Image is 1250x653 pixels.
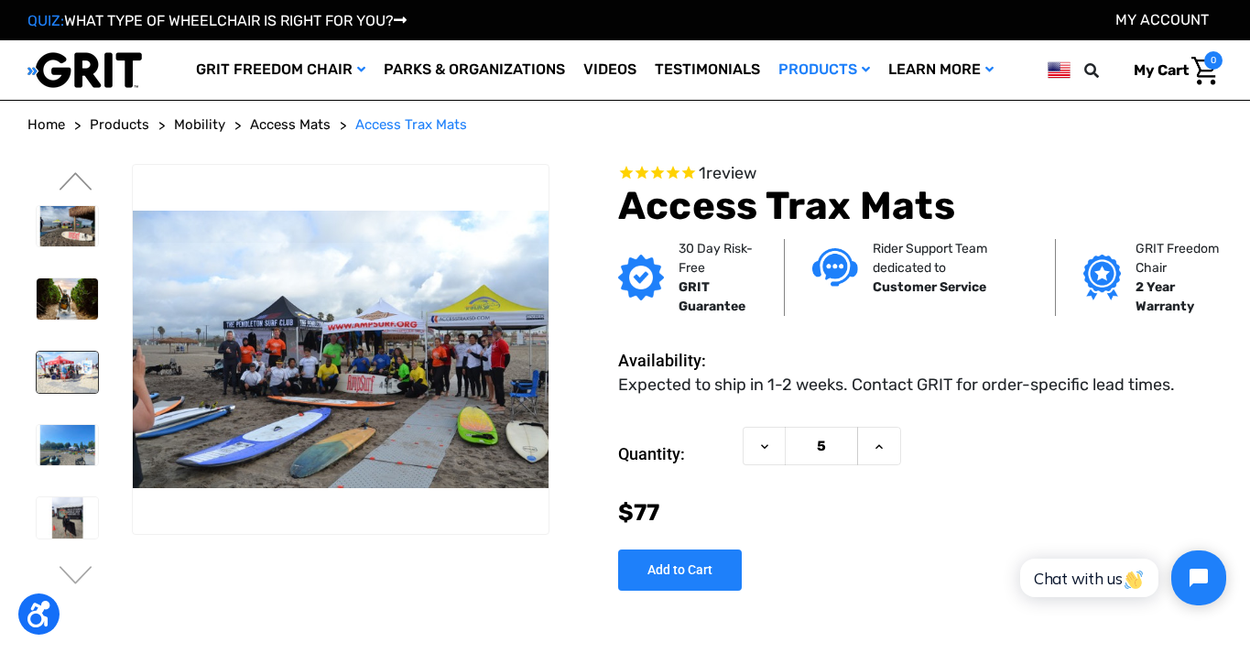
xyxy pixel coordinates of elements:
[1134,61,1189,79] span: My Cart
[57,566,95,588] button: Go to slide 3 of 6
[1191,57,1218,85] img: Cart
[618,348,734,373] dt: Availability:
[37,425,98,466] img: Access Trax Mats
[37,352,98,393] img: Access Trax Mats
[27,116,65,133] span: Home
[873,279,986,295] strong: Customer Service
[174,116,225,133] span: Mobility
[27,114,65,136] a: Home
[90,114,149,136] a: Products
[1083,255,1121,300] img: Grit freedom
[679,279,745,314] strong: GRIT Guarantee
[1136,279,1194,314] strong: 2 Year Warranty
[174,114,225,136] a: Mobility
[375,40,574,100] a: Parks & Organizations
[1204,51,1223,70] span: 0
[27,12,64,29] span: QUIZ:
[355,116,467,133] span: Access Trax Mats
[187,40,375,100] a: GRIT Freedom Chair
[27,12,407,29] a: QUIZ:WHAT TYPE OF WHEELCHAIR IS RIGHT FOR YOU?
[812,248,858,286] img: Customer service
[706,163,756,183] span: review
[250,116,331,133] span: Access Mats
[1120,51,1223,90] a: Cart with 0 items
[618,550,742,591] input: Add to Cart
[37,278,98,320] img: Access Trax Mats
[646,40,769,100] a: Testimonials
[574,40,646,100] a: Videos
[873,239,1027,278] p: Rider Support Team dedicated to
[618,427,734,482] label: Quantity:
[133,211,549,488] img: Access Trax Mats
[879,40,1003,100] a: Learn More
[57,172,95,194] button: Go to slide 1 of 6
[37,206,98,247] img: Access Trax Mats
[618,183,1223,229] h1: Access Trax Mats
[618,164,1223,184] span: Rated 5.0 out of 5 stars 1 reviews
[1048,59,1071,82] img: us.png
[27,114,1223,136] nav: Breadcrumb
[618,373,1175,397] dd: Expected to ship in 1-2 weeks. Contact GRIT for order-specific lead times.
[618,499,659,526] span: $77
[1092,51,1120,90] input: Search
[618,255,664,300] img: GRIT Guarantee
[1136,239,1229,278] p: GRIT Freedom Chair
[27,51,142,89] img: GRIT All-Terrain Wheelchair and Mobility Equipment
[37,497,98,539] img: Access Trax Mats
[90,116,149,133] span: Products
[679,239,756,278] p: 30 Day Risk-Free
[250,114,331,136] a: Access Mats
[1000,535,1242,621] iframe: Tidio Chat
[1115,11,1209,28] a: Account
[769,40,879,100] a: Products
[699,163,756,183] span: 1 reviews
[355,114,467,136] a: Access Trax Mats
